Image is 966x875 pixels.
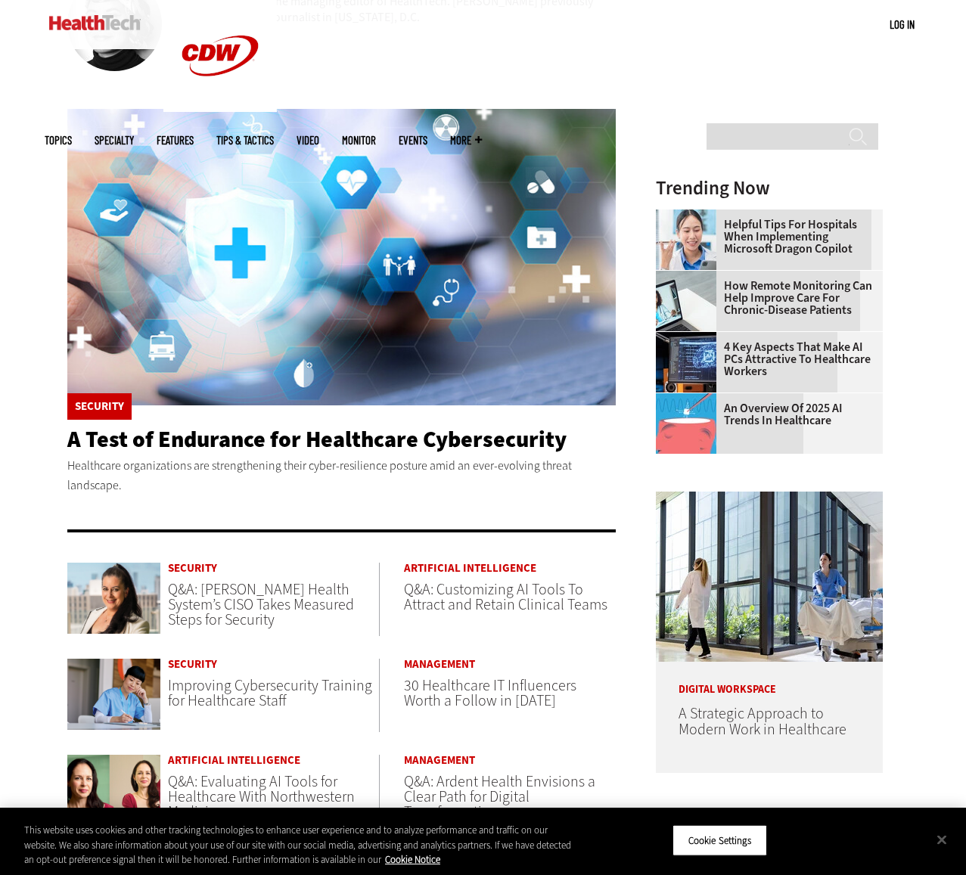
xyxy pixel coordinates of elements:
a: Security [75,401,124,412]
a: How Remote Monitoring Can Help Improve Care for Chronic-Disease Patients [656,280,874,316]
a: Artificial Intelligence [404,563,616,574]
a: A Strategic Approach to Modern Work in Healthcare [679,703,846,740]
img: Desktop monitor with brain AI concept [656,332,716,393]
a: MonITor [342,135,376,146]
a: An Overview of 2025 AI Trends in Healthcare [656,402,874,427]
a: Log in [890,17,915,31]
a: CDW [163,100,277,116]
a: Management [404,755,616,766]
a: illustration of computer chip being put inside head with waves [656,393,724,405]
span: More [450,135,482,146]
a: Events [399,135,427,146]
a: Doctor using phone to dictate to tablet [656,209,724,222]
a: Q&A: Evaluating AI Tools for Healthcare With Northwestern Medicine [168,771,355,822]
img: nurse studying on computer [67,659,161,730]
a: Security [168,659,379,670]
a: Q&A: [PERSON_NAME] Health System’s CISO Takes Measured Steps for Security [168,579,354,630]
a: Video [297,135,319,146]
h3: Trending Now [656,178,883,197]
a: 4 Key Aspects That Make AI PCs Attractive to Healthcare Workers [656,341,874,377]
img: Healthcare cybersecurity [67,109,617,405]
a: A Test of Endurance for Healthcare Cybersecurity [67,424,567,455]
img: Patient speaking with doctor [656,271,716,331]
a: Q&A: Ardent Health Envisions a Clear Path for Digital Transformation [404,771,595,822]
a: Patient speaking with doctor [656,271,724,283]
img: Connie Barrera [67,563,161,634]
a: Security [168,563,379,574]
div: This website uses cookies and other tracking technologies to enhance user experience and to analy... [24,823,579,867]
a: More information about your privacy [385,853,440,866]
a: Artificial Intelligence [168,755,379,766]
img: illustration of computer chip being put inside head with waves [656,393,716,454]
a: 30 Healthcare IT Influencers Worth a Follow in [DATE] [404,675,576,711]
div: User menu [890,17,915,33]
a: Management [404,659,616,670]
a: Helpful Tips for Hospitals When Implementing Microsoft Dragon Copilot [656,219,874,255]
img: Health workers in a modern hospital [656,492,883,662]
button: Cookie Settings [672,824,767,856]
img: Home [49,15,141,30]
span: Topics [45,135,72,146]
button: Close [925,823,958,856]
a: Desktop monitor with brain AI concept [656,332,724,344]
a: Q&A: Customizing AI Tools To Attract and Retain Clinical Teams [404,579,607,615]
img: Hannah Koczka [67,755,161,826]
span: Specialty [95,135,134,146]
p: Digital Workspace [656,662,883,695]
p: Healthcare organizations are strengthening their cyber-resilience posture amid an ever-evolving t... [67,456,617,495]
a: Features [157,135,194,146]
img: Doctor using phone to dictate to tablet [656,209,716,270]
a: Tips & Tactics [216,135,274,146]
a: Improving Cybersecurity Training for Healthcare Staff [168,675,372,711]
